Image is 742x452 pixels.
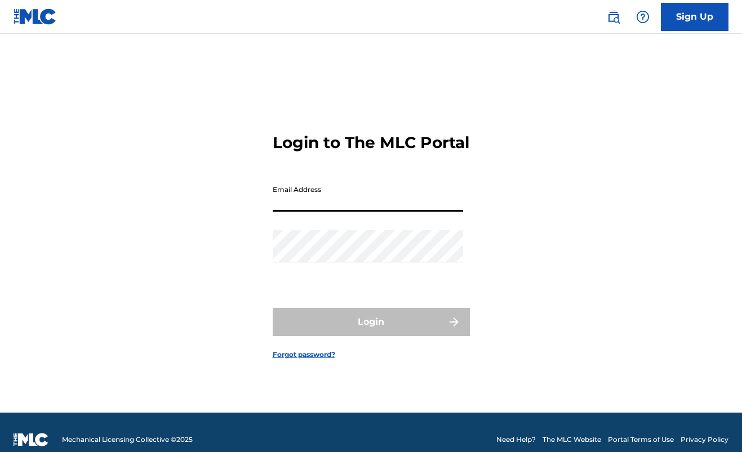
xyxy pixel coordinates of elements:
img: logo [14,433,48,446]
a: Privacy Policy [681,435,728,445]
img: search [607,10,620,24]
a: Portal Terms of Use [608,435,674,445]
h3: Login to The MLC Portal [273,133,469,153]
img: help [636,10,650,24]
a: Public Search [602,6,625,28]
span: Mechanical Licensing Collective © 2025 [62,435,193,445]
img: MLC Logo [14,8,57,25]
div: Help [632,6,654,28]
a: Need Help? [496,435,536,445]
a: Forgot password? [273,350,335,360]
a: Sign Up [661,3,728,31]
a: The MLC Website [543,435,601,445]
